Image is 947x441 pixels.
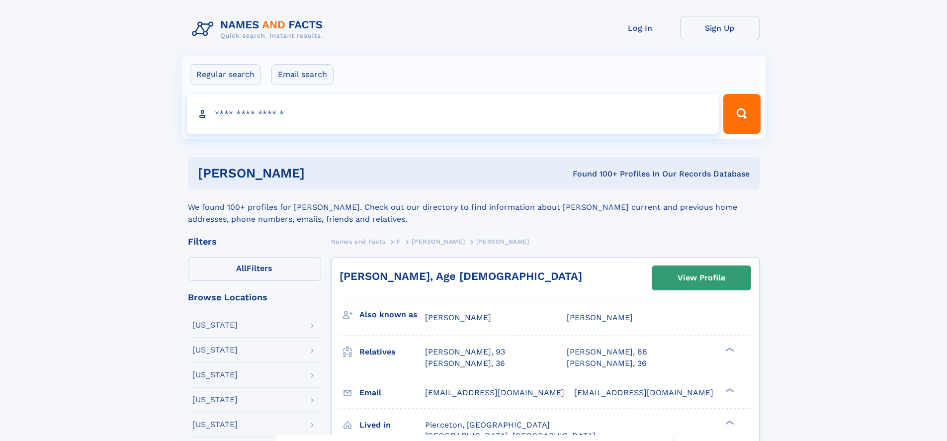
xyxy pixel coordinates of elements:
[359,384,425,401] h3: Email
[412,235,465,248] a: [PERSON_NAME]
[192,346,238,354] div: [US_STATE]
[192,421,238,429] div: [US_STATE]
[723,419,735,426] div: ❯
[187,94,719,134] input: search input
[574,388,713,397] span: [EMAIL_ADDRESS][DOMAIN_NAME]
[601,16,680,40] a: Log In
[652,266,751,290] a: View Profile
[236,264,247,273] span: All
[188,293,321,302] div: Browse Locations
[723,387,735,393] div: ❯
[192,321,238,329] div: [US_STATE]
[425,420,550,430] span: Pierceton, [GEOGRAPHIC_DATA]
[198,167,439,179] h1: [PERSON_NAME]
[331,235,386,248] a: Names and Facts
[680,16,760,40] a: Sign Up
[425,347,505,357] a: [PERSON_NAME], 93
[397,238,401,245] span: F
[723,94,760,134] button: Search Button
[567,347,647,357] a: [PERSON_NAME], 88
[188,16,331,43] img: Logo Names and Facts
[425,431,596,441] span: [GEOGRAPHIC_DATA], [GEOGRAPHIC_DATA]
[188,189,760,225] div: We found 100+ profiles for [PERSON_NAME]. Check out our directory to find information about [PERS...
[190,64,261,85] label: Regular search
[678,266,725,289] div: View Profile
[397,235,401,248] a: F
[567,313,633,322] span: [PERSON_NAME]
[723,347,735,353] div: ❯
[359,344,425,360] h3: Relatives
[359,417,425,434] h3: Lived in
[438,169,750,179] div: Found 100+ Profiles In Our Records Database
[188,237,321,246] div: Filters
[340,270,582,282] a: [PERSON_NAME], Age [DEMOGRAPHIC_DATA]
[412,238,465,245] span: [PERSON_NAME]
[271,64,334,85] label: Email search
[567,358,647,369] a: [PERSON_NAME], 36
[425,358,505,369] a: [PERSON_NAME], 36
[192,396,238,404] div: [US_STATE]
[476,238,529,245] span: [PERSON_NAME]
[188,257,321,281] label: Filters
[359,306,425,323] h3: Also known as
[425,313,491,322] span: [PERSON_NAME]
[425,388,564,397] span: [EMAIL_ADDRESS][DOMAIN_NAME]
[192,371,238,379] div: [US_STATE]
